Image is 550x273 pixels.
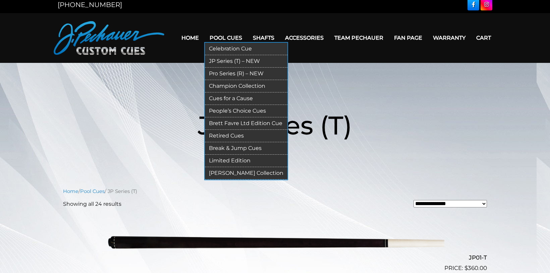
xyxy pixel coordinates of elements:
[205,130,287,142] a: Retired Cues
[205,80,287,92] a: Champion Collection
[63,213,487,273] a: JP01-T $360.00
[63,251,487,264] h2: JP01-T
[106,213,444,270] img: JP01-T
[205,55,287,68] a: JP Series (T) – NEW
[471,29,496,46] a: Cart
[205,155,287,167] a: Limited Edition
[205,43,287,55] a: Celebration Cue
[63,188,78,194] a: Home
[176,29,204,46] a: Home
[205,105,287,117] a: People’s Choice Cues
[204,29,248,46] a: Pool Cues
[205,142,287,155] a: Break & Jump Cues
[205,92,287,105] a: Cues for a Cause
[205,117,287,130] a: Brett Favre Ltd Edition Cue
[280,29,329,46] a: Accessories
[205,68,287,80] a: Pro Series (R) – NEW
[389,29,428,46] a: Fan Page
[63,188,487,195] nav: Breadcrumb
[80,188,105,194] a: Pool Cues
[58,1,122,9] a: [PHONE_NUMBER]
[54,21,164,55] img: Pechauer Custom Cues
[329,29,389,46] a: Team Pechauer
[428,29,471,46] a: Warranty
[464,265,468,271] span: $
[198,110,352,141] span: JP Series (T)
[414,200,487,207] select: Shop order
[205,167,287,180] a: [PERSON_NAME] Collection
[464,265,487,271] bdi: 360.00
[63,200,121,208] p: Showing all 24 results
[248,29,280,46] a: Shafts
